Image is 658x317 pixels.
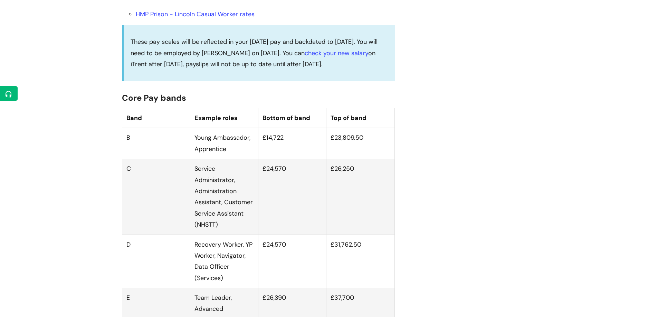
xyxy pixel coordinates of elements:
[326,159,394,235] td: £26,250
[258,108,326,128] th: Bottom of band
[190,235,258,288] td: Recovery Worker, YP Worker, Navigator, Data Officer (Services)
[258,235,326,288] td: £24,570
[258,128,326,159] td: £14,722
[305,49,368,57] a: check your new salary
[258,159,326,235] td: £24,570
[122,128,190,159] td: B
[136,10,255,18] a: HMP Prison - Lincoln Casual Worker rates
[326,108,394,128] th: Top of band
[326,128,394,159] td: £23,809.50
[122,92,186,103] span: Core Pay bands
[190,108,258,128] th: Example roles
[122,108,190,128] th: Band
[122,159,190,235] td: C
[122,235,190,288] td: D
[190,128,258,159] td: Young Ambassador, Apprentice
[190,159,258,235] td: Service Administrator, Administration Assistant, Customer Service Assistant (NHSTT)
[131,36,388,70] p: These pay scales will be reflected in your [DATE] pay and backdated to [DATE]. You will need to b...
[326,235,394,288] td: £31,762.50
